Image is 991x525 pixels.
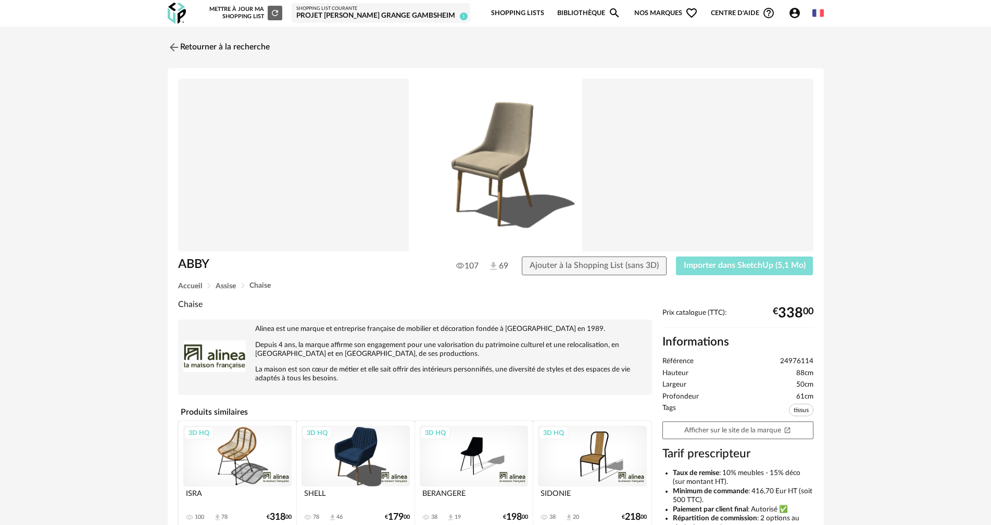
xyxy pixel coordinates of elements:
[178,79,813,252] img: Product pack shot
[184,426,214,440] div: 3D HQ
[336,514,343,521] div: 46
[784,426,791,433] span: Open In New icon
[216,283,236,290] span: Assise
[685,7,698,19] span: Heart Outline icon
[812,7,824,19] img: fr
[778,309,803,317] span: 338
[178,283,202,290] span: Accueil
[506,514,522,521] span: 198
[183,486,292,507] div: ISRA
[431,514,437,521] div: 38
[634,1,698,25] span: Nos marques
[662,446,813,462] h3: Tarif prescripteur
[780,357,813,366] span: 24976114
[676,257,813,275] button: Importer dans SketchUp (5,1 Mo)
[195,514,204,521] div: 100
[168,41,180,54] img: svg+xml;base64,PHN2ZyB3aWR0aD0iMjQiIGhlaWdodD0iMjQiIHZpZXdCb3g9IjAgMCAyNCAyNCIgZmlsbD0ibm9uZSIgeG...
[673,469,719,477] b: Taux de remise
[214,514,221,521] span: Download icon
[178,404,652,420] h4: Produits similaires
[673,469,813,487] li: : 10% meubles - 15% déco (sur montant HT).
[662,380,686,390] span: Largeur
[789,404,813,416] span: tissus
[455,514,461,521] div: 19
[684,261,806,270] span: Importer dans SketchUp (5,1 Mo)
[796,369,813,378] span: 88cm
[178,299,652,310] div: Chaise
[673,505,813,515] li: : Autorisé ✅
[178,282,813,290] div: Breadcrumb
[420,486,528,507] div: BERANGERE
[249,282,271,289] span: Chaise
[420,426,450,440] div: 3D HQ
[329,514,336,521] span: Download icon
[673,488,748,495] b: Minimum de commande
[662,404,676,419] span: Tags
[662,309,813,328] div: Prix catalogue (TTC):
[302,486,410,507] div: SHELL
[460,12,468,20] span: 1
[796,392,813,402] span: 61cm
[573,514,579,521] div: 20
[388,514,404,521] span: 179
[296,6,466,21] a: Shopping List courante Projet [PERSON_NAME] Grange Gambsheim 1
[538,486,646,507] div: SIDONIE
[178,257,437,273] h1: ABBY
[557,1,621,25] a: BibliothèqueMagnify icon
[168,3,186,24] img: OXP
[385,514,410,521] div: € 00
[549,514,556,521] div: 38
[221,514,228,521] div: 78
[622,514,647,521] div: € 00
[313,514,319,521] div: 78
[168,36,270,59] a: Retourner à la recherche
[796,380,813,390] span: 50cm
[662,421,813,440] a: Afficher sur le site de la marqueOpen In New icon
[456,261,479,271] span: 107
[302,426,332,440] div: 3D HQ
[296,6,466,12] div: Shopping List courante
[183,365,647,383] p: La maison est son cœur de métier et elle sait offrir des intérieurs personnifiés, une diversité d...
[662,335,813,350] h2: Informations
[183,325,246,387] img: brand logo
[625,514,641,521] span: 218
[491,1,544,25] a: Shopping Lists
[296,11,466,21] div: Projet [PERSON_NAME] Grange Gambsheim
[788,7,801,19] span: Account Circle icon
[673,487,813,505] li: : 416,70 Eur HT (soit 500 TTC).
[788,7,806,19] span: Account Circle icon
[270,10,280,16] span: Refresh icon
[662,392,699,402] span: Profondeur
[762,7,775,19] span: Help Circle Outline icon
[608,7,621,19] span: Magnify icon
[270,514,285,521] span: 318
[673,515,757,522] b: Répartition de commission
[565,514,573,521] span: Download icon
[267,514,292,521] div: € 00
[673,506,748,513] b: Paiement par client final
[207,6,282,20] div: Mettre à jour ma Shopping List
[711,7,775,19] span: Centre d'aideHelp Circle Outline icon
[662,369,688,378] span: Hauteur
[183,325,647,334] p: Alinea est une marque et entreprise française de mobilier et décoration fondée à [GEOGRAPHIC_DATA...
[488,261,499,272] img: Téléchargements
[447,514,455,521] span: Download icon
[538,426,569,440] div: 3D HQ
[522,257,667,275] button: Ajouter à la Shopping List (sans 3D)
[183,341,647,358] p: Depuis 4 ans, la marque affirme son engagement pour une valorisation du patrimoine culturel et un...
[503,514,528,521] div: € 00
[488,261,503,272] span: 69
[530,261,659,270] span: Ajouter à la Shopping List (sans 3D)
[773,309,813,317] div: € 00
[662,357,694,366] span: Référence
